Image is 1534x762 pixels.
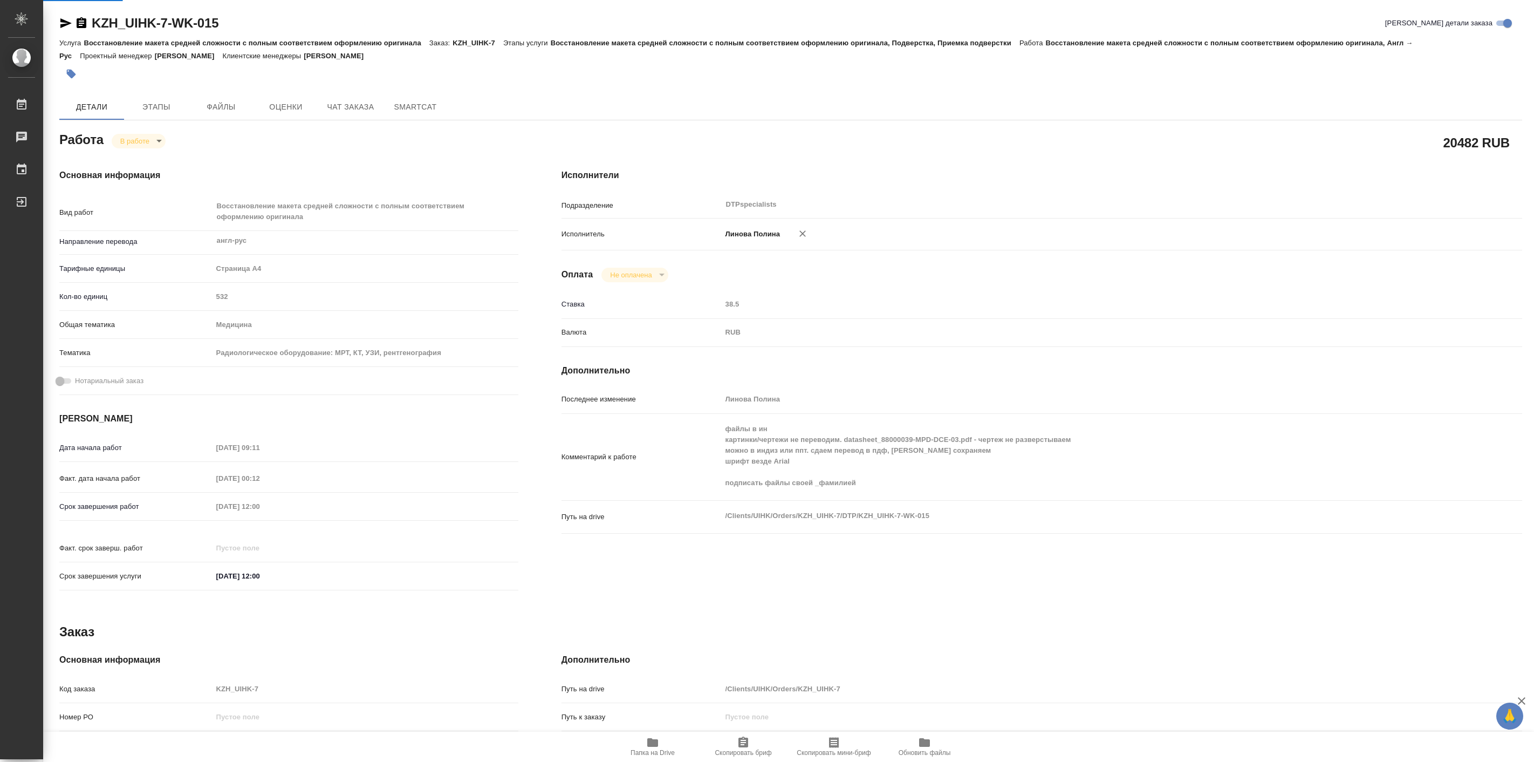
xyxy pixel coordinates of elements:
h2: Работа [59,129,104,148]
p: Номер РО [59,712,213,723]
button: 🙏 [1496,703,1523,730]
input: Пустое поле [722,681,1442,697]
p: Направление перевода [59,236,213,247]
a: KZH_UIHK-7-WK-015 [92,16,218,30]
div: RUB [722,323,1442,342]
span: SmartCat [389,100,441,114]
p: Работа [1019,39,1046,47]
p: [PERSON_NAME] [304,52,372,60]
p: Факт. срок заверш. работ [59,543,213,554]
h4: Дополнительно [561,654,1522,666]
span: Детали [66,100,118,114]
button: Не оплачена [607,270,655,280]
button: Добавить тэг [59,62,83,86]
input: Пустое поле [722,296,1442,312]
h4: [PERSON_NAME] [59,412,518,425]
p: Проектный менеджер [80,52,154,60]
input: Пустое поле [722,391,1442,407]
p: Срок завершения работ [59,501,213,512]
p: Кол-во единиц [59,291,213,302]
p: [PERSON_NAME] [155,52,223,60]
input: Пустое поле [213,709,518,725]
span: [PERSON_NAME] детали заказа [1385,18,1492,29]
span: Обновить файлы [899,749,951,757]
input: Пустое поле [213,681,518,697]
button: Скопировать ссылку для ЯМессенджера [59,17,72,30]
button: Обновить файлы [879,732,970,762]
button: Скопировать ссылку [75,17,88,30]
input: Пустое поле [722,709,1442,725]
h4: Исполнители [561,169,1522,182]
span: Файлы [195,100,247,114]
p: Срок завершения услуги [59,571,213,582]
p: Этапы услуги [503,39,551,47]
input: Пустое поле [213,289,518,304]
div: Медицина [213,316,518,334]
p: Тематика [59,348,213,358]
p: Дата начала работ [59,443,213,453]
h4: Основная информация [59,169,518,182]
span: Нотариальный заказ [75,376,143,386]
p: Тарифные единицы [59,263,213,274]
p: Восстановление макета средней сложности с полным соответствием оформлению оригинала [84,39,429,47]
button: В работе [117,137,153,146]
span: 🙏 [1501,705,1519,727]
span: Этапы [131,100,182,114]
div: Радиологическое оборудование: МРТ, КТ, УЗИ, рентгенография [213,344,518,362]
input: Пустое поле [213,540,307,556]
p: Код заказа [59,684,213,695]
p: Валюта [561,327,722,338]
p: Путь к заказу [561,712,722,723]
p: Заказ: [429,39,453,47]
p: Клиентские менеджеры [223,52,304,60]
button: Скопировать мини-бриф [789,732,879,762]
h2: 20482 RUB [1443,133,1510,152]
p: Факт. дата начала работ [59,473,213,484]
div: В работе [112,134,166,148]
input: ✎ Введи что-нибудь [213,568,307,584]
span: Чат заказа [325,100,376,114]
p: Комментарий к работе [561,452,722,462]
p: Исполнитель [561,229,722,240]
p: Общая тематика [59,319,213,330]
button: Удалить исполнителя [791,222,814,246]
input: Пустое поле [213,471,307,486]
div: Страница А4 [213,260,518,278]
h4: Дополнительно [561,364,1522,377]
p: Линова Полина [722,229,780,240]
p: Услуга [59,39,84,47]
span: Скопировать мини-бриф [797,749,871,757]
input: Пустое поле [213,499,307,514]
span: Скопировать бриф [715,749,771,757]
p: Путь на drive [561,684,722,695]
h4: Оплата [561,268,593,281]
p: Ставка [561,299,722,310]
h4: Основная информация [59,654,518,666]
div: В работе [601,268,668,282]
button: Скопировать бриф [698,732,789,762]
input: Пустое поле [213,440,307,455]
textarea: файлы в ин картинки/чертежи не переводим. datasheet_88000039-MPD-DCE-03.pdf - чертеж не разверсты... [722,420,1442,492]
p: Последнее изменение [561,394,722,405]
span: Папка на Drive [631,749,675,757]
p: Путь на drive [561,512,722,522]
h2: Заказ [59,623,94,641]
p: Восстановление макета средней сложности с полным соответствием оформлению оригинала, Подверстка, ... [551,39,1019,47]
span: Оценки [260,100,312,114]
p: Подразделение [561,200,722,211]
p: Вид работ [59,207,213,218]
button: Папка на Drive [607,732,698,762]
textarea: /Clients/UIHK/Orders/KZH_UIHK-7/DTP/KZH_UIHK-7-WK-015 [722,507,1442,525]
p: KZH_UIHK-7 [453,39,503,47]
